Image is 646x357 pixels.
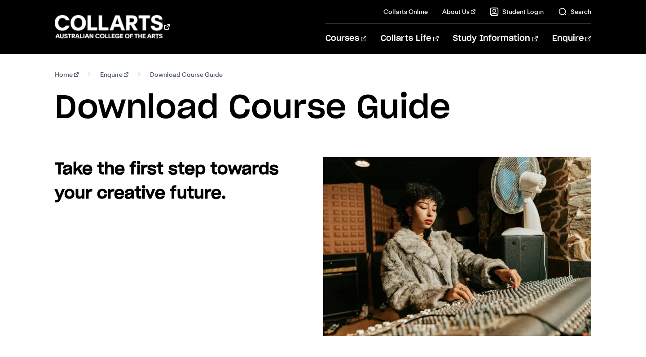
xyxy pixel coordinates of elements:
[490,7,544,16] a: Student Login
[150,68,223,81] span: Download Course Guide
[442,7,475,16] a: About Us
[55,14,170,40] div: Go to homepage
[552,24,591,53] a: Enquire
[100,68,128,81] a: Enquire
[453,24,537,53] a: Study Information
[55,68,79,81] a: Home
[558,7,591,16] a: Search
[55,88,591,128] h1: Download Course Guide
[325,24,366,53] a: Courses
[383,7,428,16] a: Collarts Online
[381,24,439,53] a: Collarts Life
[55,161,279,202] strong: Take the first step towards your creative future.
